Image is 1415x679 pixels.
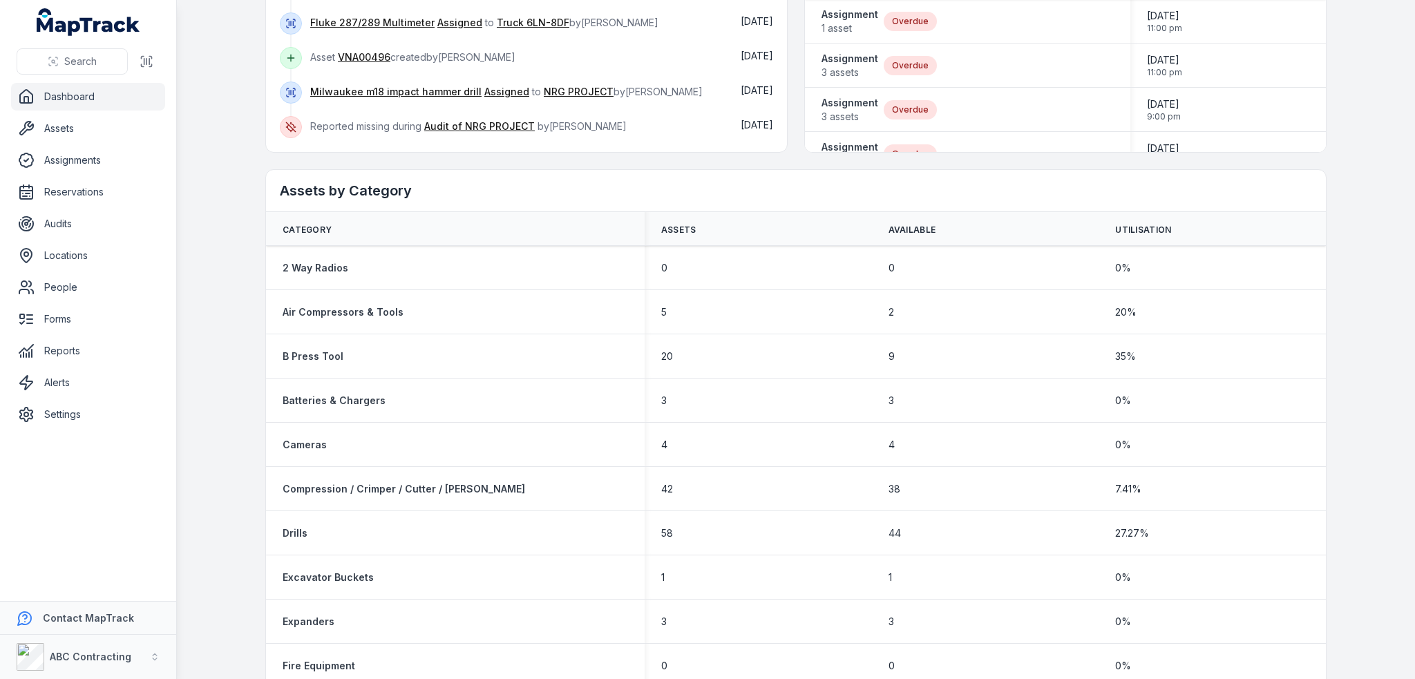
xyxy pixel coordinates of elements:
[310,85,482,99] a: Milwaukee m18 impact hammer drill
[424,119,535,133] a: Audit of NRG PROJECT
[741,119,773,131] span: [DATE]
[17,48,128,75] button: Search
[283,261,348,275] a: 2 Way Radios
[1147,53,1182,78] time: 29/11/2024, 11:00:00 pm
[889,261,895,275] span: 0
[1147,67,1182,78] span: 11:00 pm
[11,242,165,269] a: Locations
[1115,438,1131,452] span: 0 %
[1147,9,1182,34] time: 30/08/2024, 11:00:00 pm
[889,482,900,496] span: 38
[1115,571,1131,584] span: 0 %
[1115,394,1131,408] span: 0 %
[11,369,165,396] a: Alerts
[11,83,165,111] a: Dashboard
[661,261,667,275] span: 0
[1147,142,1181,166] time: 27/02/2025, 9:00:00 pm
[661,482,673,496] span: 42
[310,86,703,97] span: to by [PERSON_NAME]
[1115,615,1131,629] span: 0 %
[661,305,667,319] span: 5
[1147,9,1182,23] span: [DATE]
[1147,97,1181,122] time: 30/01/2025, 9:00:00 pm
[544,85,614,99] a: NRG PROJECT
[741,15,773,27] span: [DATE]
[741,50,773,61] span: [DATE]
[661,350,673,363] span: 20
[661,438,667,452] span: 4
[822,140,878,154] strong: Assignment
[50,651,131,662] strong: ABC Contracting
[1115,261,1131,275] span: 0 %
[283,659,355,673] a: Fire Equipment
[1147,111,1181,122] span: 9:00 pm
[661,659,667,673] span: 0
[1147,97,1181,111] span: [DATE]
[310,16,435,30] a: Fluke 287/289 Multimeter
[889,350,895,363] span: 9
[64,55,97,68] span: Search
[1115,659,1131,673] span: 0 %
[822,8,878,21] strong: Assignment
[283,615,334,629] strong: Expanders
[661,394,667,408] span: 3
[884,12,937,31] div: Overdue
[11,305,165,333] a: Forms
[661,526,673,540] span: 58
[889,615,894,629] span: 3
[283,571,374,584] a: Excavator Buckets
[11,178,165,206] a: Reservations
[11,115,165,142] a: Assets
[1115,305,1137,319] span: 20 %
[280,181,1312,200] h2: Assets by Category
[822,21,878,35] span: 1 asset
[484,85,529,99] a: Assigned
[283,438,327,452] a: Cameras
[1147,53,1182,67] span: [DATE]
[1147,23,1182,34] span: 11:00 pm
[889,224,936,236] span: Available
[822,52,878,66] strong: Assignment
[884,144,937,164] div: Overdue
[741,50,773,61] time: 28/08/2025, 6:25:17 pm
[11,146,165,174] a: Assignments
[1147,142,1181,155] span: [DATE]
[283,305,403,319] a: Air Compressors & Tools
[889,526,901,540] span: 44
[283,224,332,236] span: Category
[889,659,895,673] span: 0
[310,120,627,132] span: Reported missing during by [PERSON_NAME]
[741,84,773,96] time: 27/08/2025, 6:27:46 am
[889,571,892,584] span: 1
[338,50,390,64] a: VNA00496
[741,84,773,96] span: [DATE]
[884,100,937,119] div: Overdue
[437,16,482,30] a: Assigned
[884,56,937,75] div: Overdue
[283,350,343,363] a: B Press Tool
[822,66,878,79] span: 3 assets
[889,305,894,319] span: 2
[310,17,658,28] span: to by [PERSON_NAME]
[11,274,165,301] a: People
[310,51,515,63] span: Asset created by [PERSON_NAME]
[1115,224,1171,236] span: Utilisation
[661,224,696,236] span: Assets
[741,15,773,27] time: 29/08/2025, 6:49:30 am
[283,482,525,496] strong: Compression / Crimper / Cutter / [PERSON_NAME]
[283,526,307,540] a: Drills
[1115,350,1136,363] span: 35 %
[43,612,134,624] strong: Contact MapTrack
[37,8,140,36] a: MapTrack
[741,119,773,131] time: 27/08/2025, 6:27:26 am
[822,110,878,124] span: 3 assets
[822,52,878,79] a: Assignment3 assets
[661,571,665,584] span: 1
[283,394,386,408] strong: Batteries & Chargers
[822,96,878,110] strong: Assignment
